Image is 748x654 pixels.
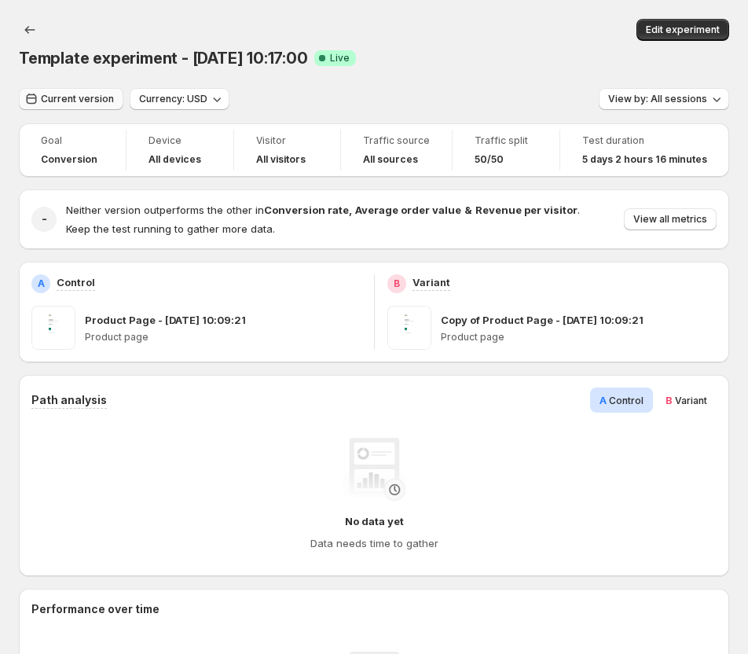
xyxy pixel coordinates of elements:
a: Test duration5 days 2 hours 16 minutes [582,133,707,167]
span: B [665,394,673,406]
strong: & [464,204,472,216]
a: Traffic sourceAll sources [363,133,430,167]
span: Keep the test running to gather more data. [66,222,275,235]
button: Current version [19,88,123,110]
span: Traffic split [475,134,537,147]
h4: Data needs time to gather [310,535,438,551]
span: Currency: USD [139,93,207,105]
p: Variant [412,274,450,290]
span: Edit experiment [646,24,720,36]
p: Product Page - [DATE] 10:09:21 [85,312,246,328]
span: Template experiment - [DATE] 10:17:00 [19,49,308,68]
button: Back [19,19,41,41]
span: Control [609,395,643,406]
span: Device [148,134,211,147]
strong: , [349,204,352,216]
h4: All sources [363,153,418,166]
a: DeviceAll devices [148,133,211,167]
span: 50/50 [475,153,504,166]
span: View by: All sessions [608,93,707,105]
img: Copy of Product Page - Aug 19, 10:09:21 [387,306,431,350]
h3: Path analysis [31,392,107,408]
p: Product page [85,331,361,344]
span: Visitor [256,134,319,147]
h4: All visitors [256,153,306,166]
span: Conversion [41,153,97,166]
span: Variant [675,395,707,406]
button: View all metrics [624,208,717,230]
button: Edit experiment [636,19,729,41]
span: Live [330,52,350,64]
span: Goal [41,134,104,147]
span: View all metrics [633,213,707,226]
strong: Conversion rate [264,204,349,216]
span: Neither version outperforms the other in . [66,204,580,216]
p: Product page [441,331,717,344]
span: 5 days 2 hours 16 minutes [582,153,707,166]
span: A [599,394,607,406]
span: Traffic source [363,134,430,147]
p: Copy of Product Page - [DATE] 10:09:21 [441,312,643,328]
h4: All devices [148,153,201,166]
img: Product Page - Aug 19, 10:09:21 [31,306,75,350]
button: View by: All sessions [599,88,729,110]
strong: Average order value [355,204,461,216]
h2: B [394,277,400,290]
h2: Performance over time [31,601,717,617]
a: VisitorAll visitors [256,133,319,167]
a: Traffic split50/50 [475,133,537,167]
h2: - [42,211,47,227]
a: GoalConversion [41,133,104,167]
img: No data yet [343,438,405,501]
strong: Revenue per visitor [475,204,577,216]
button: Currency: USD [130,88,229,110]
h4: No data yet [345,513,404,529]
span: Test duration [582,134,707,147]
span: Current version [41,93,114,105]
h2: A [38,277,45,290]
p: Control [57,274,95,290]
